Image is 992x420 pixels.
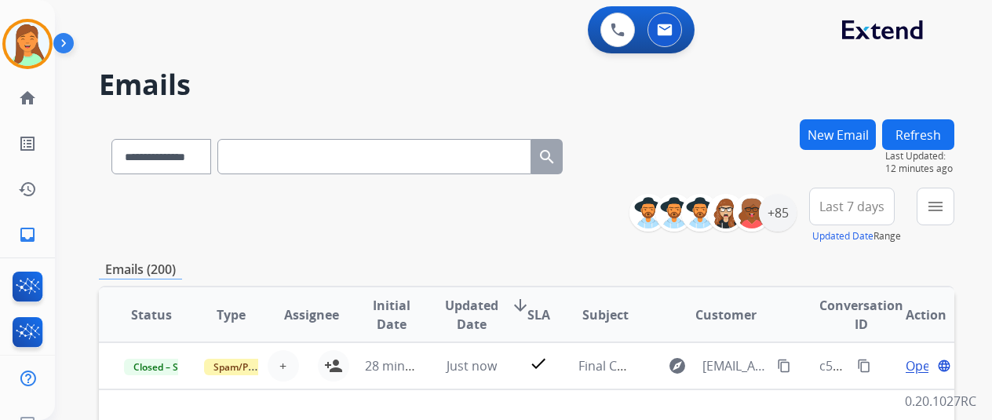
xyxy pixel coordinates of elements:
mat-icon: content_copy [857,359,871,373]
span: + [279,356,286,375]
mat-icon: check [529,354,548,373]
mat-icon: person_add [324,356,343,375]
span: Range [812,229,901,243]
mat-icon: home [18,89,37,108]
img: avatar [5,22,49,66]
button: New Email [800,119,876,150]
span: Last Updated: [885,150,954,163]
span: Subject [582,305,629,324]
mat-icon: list_alt [18,134,37,153]
span: Spam/Phishing [204,359,291,375]
span: Type [217,305,246,324]
p: 0.20.1027RC [905,392,976,411]
span: Customer [695,305,757,324]
div: +85 [759,194,797,232]
span: SLA [527,305,550,324]
span: 28 minutes ago [365,357,456,374]
mat-icon: search [538,148,556,166]
mat-icon: history [18,180,37,199]
span: [EMAIL_ADDRESS][DOMAIN_NAME] [702,356,768,375]
mat-icon: menu [926,197,945,216]
span: Closed – Solved [124,359,211,375]
span: Conversation ID [819,296,903,334]
mat-icon: inbox [18,225,37,244]
button: Refresh [882,119,954,150]
mat-icon: explore [668,356,687,375]
button: + [268,350,299,382]
span: Last 7 days [819,203,884,210]
span: Just now [447,357,497,374]
mat-icon: arrow_downward [511,296,530,315]
mat-icon: language [937,359,951,373]
th: Action [874,287,954,342]
h2: Emails [99,69,954,100]
button: Updated Date [812,230,873,243]
span: Open [906,356,938,375]
button: Last 7 days [809,188,895,225]
span: Updated Date [445,296,498,334]
span: Assignee [284,305,339,324]
p: Emails (200) [99,260,182,279]
mat-icon: content_copy [777,359,791,373]
span: Initial Date [365,296,419,334]
span: 12 minutes ago [885,163,954,175]
span: Status [131,305,172,324]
